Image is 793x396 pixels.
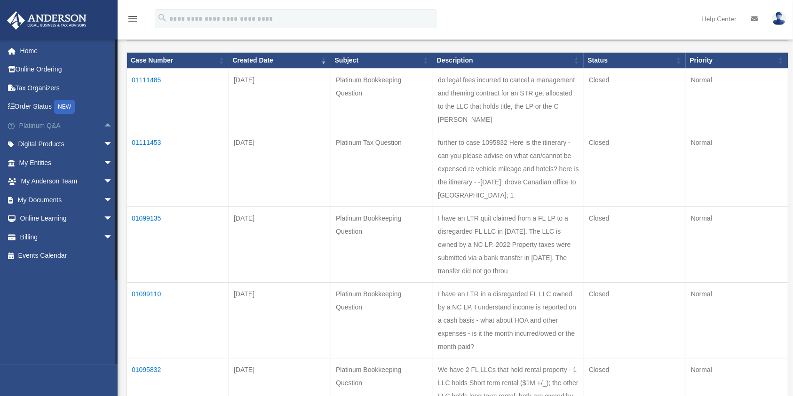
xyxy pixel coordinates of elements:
[584,69,686,131] td: Closed
[7,60,127,79] a: Online Ordering
[584,131,686,207] td: Closed
[7,97,127,117] a: Order StatusNEW
[7,79,127,97] a: Tax Organizers
[331,69,433,131] td: Platinum Bookkeeping Question
[7,246,127,265] a: Events Calendar
[103,190,122,210] span: arrow_drop_down
[331,53,433,69] th: Subject: activate to sort column ascending
[127,283,229,358] td: 01099110
[772,12,786,25] img: User Pic
[433,207,584,283] td: I have an LTR quit claimed from a FL LP to a disregarded FL LLC in [DATE]. The LLC is owned by a ...
[686,53,788,69] th: Priority: activate to sort column ascending
[127,131,229,207] td: 01111453
[331,283,433,358] td: Platinum Bookkeeping Question
[584,283,686,358] td: Closed
[4,11,89,30] img: Anderson Advisors Platinum Portal
[127,53,229,69] th: Case Number: activate to sort column ascending
[584,53,686,69] th: Status: activate to sort column ascending
[686,207,788,283] td: Normal
[7,116,127,135] a: Platinum Q&Aarrow_drop_up
[157,13,167,23] i: search
[229,53,331,69] th: Created Date: activate to sort column ascending
[433,283,584,358] td: I have an LTR in a disregarded FL LLC owned by a NC LP. I understand income is reported on a cash...
[103,172,122,191] span: arrow_drop_down
[103,135,122,154] span: arrow_drop_down
[7,209,127,228] a: Online Learningarrow_drop_down
[229,69,331,131] td: [DATE]
[127,69,229,131] td: 01111485
[433,131,584,207] td: further to case 1095832 Here is the itinerary - can you please advise on what can/cannot be expen...
[7,190,127,209] a: My Documentsarrow_drop_down
[127,16,138,24] a: menu
[103,209,122,229] span: arrow_drop_down
[54,100,75,114] div: NEW
[686,131,788,207] td: Normal
[127,13,138,24] i: menu
[103,153,122,173] span: arrow_drop_down
[7,172,127,191] a: My Anderson Teamarrow_drop_down
[7,153,127,172] a: My Entitiesarrow_drop_down
[229,207,331,283] td: [DATE]
[7,135,127,154] a: Digital Productsarrow_drop_down
[686,283,788,358] td: Normal
[331,207,433,283] td: Platinum Bookkeeping Question
[127,207,229,283] td: 01099135
[433,53,584,69] th: Description: activate to sort column ascending
[103,116,122,135] span: arrow_drop_up
[7,228,127,246] a: Billingarrow_drop_down
[7,41,127,60] a: Home
[229,283,331,358] td: [DATE]
[433,69,584,131] td: do legal fees incurred to cancel a management and theming contract for an STR get allocated to th...
[686,69,788,131] td: Normal
[229,131,331,207] td: [DATE]
[331,131,433,207] td: Platinum Tax Question
[103,228,122,247] span: arrow_drop_down
[584,207,686,283] td: Closed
